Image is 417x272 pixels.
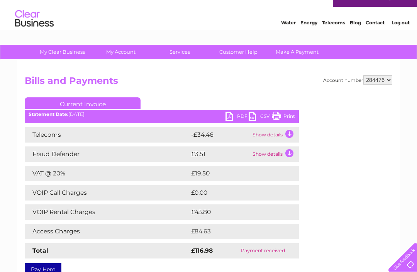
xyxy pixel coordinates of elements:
a: Blog [350,33,361,39]
h2: Bills and Payments [25,75,392,90]
a: Current Invoice [25,97,141,109]
td: -£34.46 [189,127,251,143]
td: £0.00 [189,185,281,201]
td: Fraud Defender [25,146,189,162]
a: Services [148,45,212,59]
td: VOIP Rental Charges [25,204,189,220]
td: Show details [251,127,299,143]
a: PDF [225,112,249,123]
td: Payment received [227,243,299,258]
td: VOIP Call Charges [25,185,189,201]
a: Log out [392,33,410,39]
div: Account number [323,75,392,85]
a: 0333 014 3131 [271,4,325,14]
a: Water [281,33,296,39]
a: My Account [89,45,153,59]
a: Customer Help [207,45,270,59]
td: Access Charges [25,224,189,239]
a: Make A Payment [265,45,329,59]
div: Clear Business is a trading name of Verastar Limited (registered in [GEOGRAPHIC_DATA] No. 3667643... [27,4,392,37]
a: Contact [366,33,385,39]
a: Energy [300,33,317,39]
a: Print [272,112,295,123]
td: £19.50 [189,166,283,181]
td: VAT @ 20% [25,166,189,181]
a: Telecoms [322,33,345,39]
td: £3.51 [189,146,251,162]
td: £43.80 [189,204,283,220]
td: Show details [251,146,299,162]
td: Telecoms [25,127,189,143]
strong: £116.98 [191,247,213,254]
a: My Clear Business [31,45,94,59]
b: Statement Date: [29,111,68,117]
img: logo.png [15,20,54,44]
td: £84.63 [189,224,283,239]
div: [DATE] [25,112,299,117]
strong: Total [32,247,48,254]
a: CSV [249,112,272,123]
